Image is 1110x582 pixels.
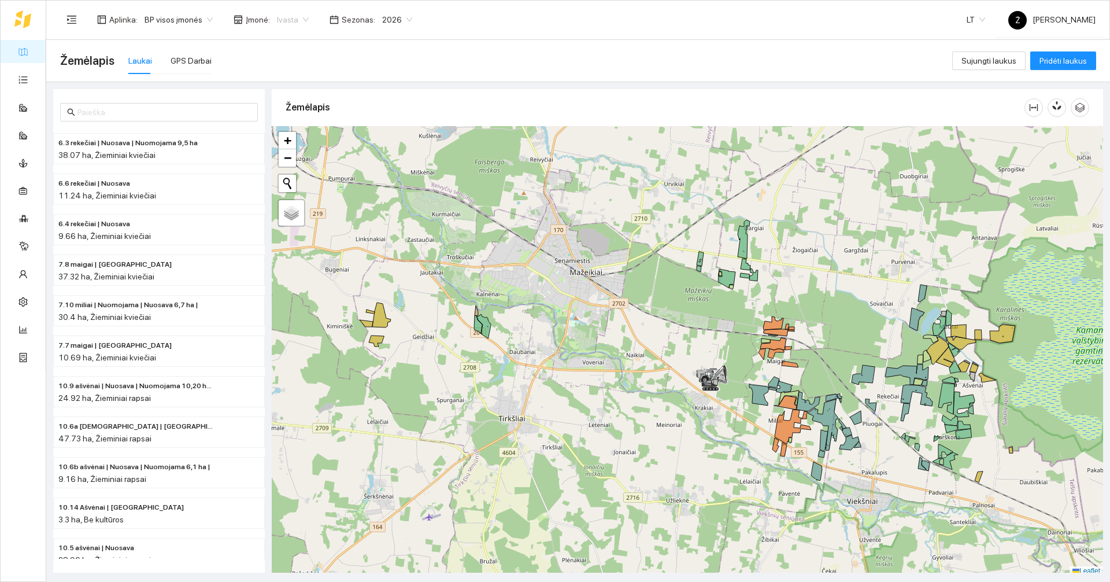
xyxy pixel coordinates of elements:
[286,91,1024,124] div: Žemėlapis
[58,381,213,392] span: 10.9 ašvėnai | Nuosava | Nuomojama 10,20 ha |
[58,340,172,351] span: 7.7 maigai | Nuomojama
[58,555,151,565] span: 28.96 ha, Žieminiai rapsai
[109,13,138,26] span: Aplinka :
[58,231,151,241] span: 9.66 ha, Žieminiai kviečiai
[58,393,151,403] span: 24.92 ha, Žieminiai rapsai
[58,515,124,524] span: 3.3 ha, Be kultūros
[234,15,243,24] span: shop
[171,54,212,67] div: GPS Darbai
[284,133,291,148] span: +
[58,150,156,160] span: 38.07 ha, Žieminiai kviečiai
[60,8,83,31] button: menu-unfold
[279,132,296,149] a: Zoom in
[952,56,1026,65] a: Sujungti laukus
[952,51,1026,70] button: Sujungti laukus
[277,11,309,28] span: Ivasta
[60,51,114,70] span: Žemėlapis
[382,11,412,28] span: 2026
[330,15,339,24] span: calendar
[1030,51,1096,70] button: Pridėti laukus
[342,13,375,26] span: Sezonas :
[58,474,146,484] span: 9.16 ha, Žieminiai rapsai
[58,219,130,230] span: 6.4 rekečiai | Nuosava
[58,272,154,281] span: 37.32 ha, Žieminiai kviečiai
[77,106,251,119] input: Paieška
[246,13,270,26] span: Įmonė :
[58,259,172,270] span: 7.8 maigai | Nuosava
[128,54,152,67] div: Laukai
[66,14,77,25] span: menu-unfold
[58,191,156,200] span: 11.24 ha, Žieminiai kviečiai
[58,312,151,322] span: 30.4 ha, Žieminiai kviečiai
[58,300,198,311] span: 7.10 miliai | Nuomojama | Nuosava 6,7 ha |
[58,353,156,362] span: 10.69 ha, Žieminiai kviečiai
[279,149,296,167] a: Zoom out
[961,54,1016,67] span: Sujungti laukus
[58,543,134,554] span: 10.5 ašvėnai | Nuosava
[58,421,213,432] span: 10.6a ašvėnai | Nuomojama | Nuosava 6,0 ha |
[58,502,184,513] span: 10.14 Ašvėnai | Nuosava
[1025,103,1042,112] span: column-width
[1072,567,1100,575] a: Leaflet
[58,462,210,473] span: 10.6b ašvėnai | Nuosava | Nuomojama 6,1 ha |
[1039,54,1087,67] span: Pridėti laukus
[97,15,106,24] span: layout
[279,200,304,226] a: Layers
[967,11,985,28] span: LT
[1024,98,1043,117] button: column-width
[67,108,75,116] span: search
[1008,15,1096,24] span: [PERSON_NAME]
[284,150,291,165] span: −
[58,434,151,443] span: 47.73 ha, Žieminiai rapsai
[58,138,198,149] span: 6.3 rekečiai | Nuosava | Nuomojama 9,5 ha
[1015,11,1020,30] span: Ž
[145,11,213,28] span: BP visos įmonės
[1030,56,1096,65] a: Pridėti laukus
[279,175,296,192] button: Initiate a new search
[58,178,130,189] span: 6.6 rekečiai | Nuosava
